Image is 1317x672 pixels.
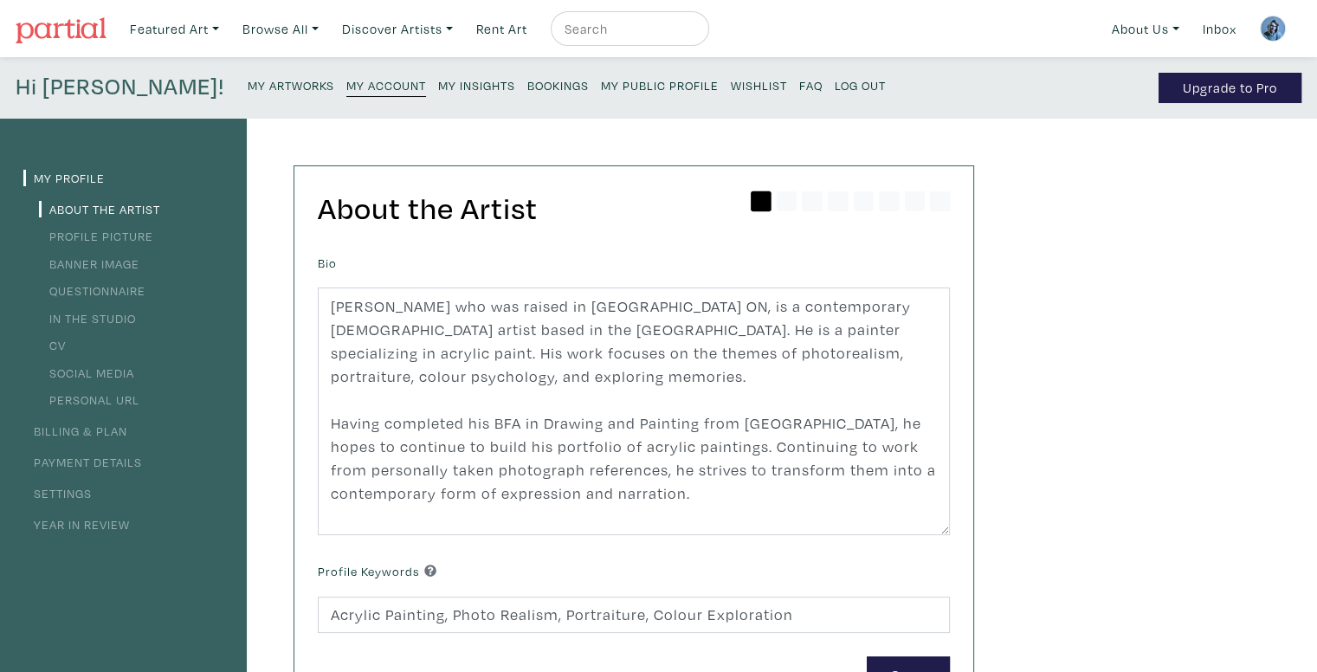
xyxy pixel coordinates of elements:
[39,201,160,217] a: About the Artist
[23,454,142,470] a: Payment Details
[527,77,589,94] small: Bookings
[563,18,693,40] input: Search
[731,73,787,96] a: Wishlist
[248,73,334,96] a: My Artworks
[346,73,426,97] a: My Account
[39,228,153,244] a: Profile Picture
[318,597,950,634] input: Comma-separated keywords that best describe you and your work.
[346,77,426,94] small: My Account
[527,73,589,96] a: Bookings
[438,77,515,94] small: My Insights
[318,288,950,535] textarea: [PERSON_NAME] who was raised in [GEOGRAPHIC_DATA] ON, is a contemporary [DEMOGRAPHIC_DATA] artist...
[1195,11,1244,47] a: Inbox
[799,73,823,96] a: FAQ
[39,391,139,408] a: Personal URL
[39,282,145,299] a: Questionnaire
[318,254,337,273] label: Bio
[601,73,719,96] a: My Public Profile
[601,77,719,94] small: My Public Profile
[23,485,92,501] a: Settings
[318,190,950,227] h2: About the Artist
[39,310,136,326] a: In the Studio
[235,11,326,47] a: Browse All
[122,11,227,47] a: Featured Art
[39,255,139,272] a: Banner Image
[23,516,130,533] a: Year in Review
[835,73,886,96] a: Log Out
[731,77,787,94] small: Wishlist
[318,562,436,581] label: Profile Keywords
[39,337,66,353] a: CV
[23,170,105,186] a: My Profile
[835,77,886,94] small: Log Out
[23,423,127,439] a: Billing & Plan
[468,11,535,47] a: Rent Art
[1104,11,1187,47] a: About Us
[39,365,134,381] a: Social Media
[1159,73,1301,103] a: Upgrade to Pro
[334,11,461,47] a: Discover Artists
[438,73,515,96] a: My Insights
[16,73,224,103] h4: Hi [PERSON_NAME]!
[1260,16,1286,42] img: phpThumb.php
[799,77,823,94] small: FAQ
[248,77,334,94] small: My Artworks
